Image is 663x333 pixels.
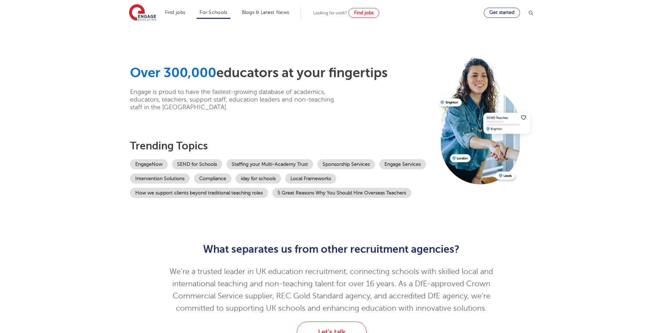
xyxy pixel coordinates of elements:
h2: What separates us from other recruitment agencies? [160,243,503,255]
h3: Trending topics [130,140,433,152]
p: We’re a trusted leader in UK education recruitment, connecting schools with skilled local and int... [160,266,503,314]
span: Find jobs [354,10,374,15]
img: Engage Education [129,4,156,22]
a: Engage Services [379,159,426,169]
a: Get started [484,8,520,18]
a: Find jobs [165,10,186,15]
a: How we support clients beyond traditional teaching roles [130,188,268,198]
a: iday for schools [236,173,281,184]
h1: educators at your fingertips [130,65,433,81]
a: Sponsorship Services [317,159,375,169]
a: EngageNow [130,159,168,169]
p: Engage is proud to have the fastest-growing database of academics, educators, teachers, support s... [130,88,345,111]
a: SEND for Schools [172,159,222,169]
a: Local Frameworks [285,173,336,184]
a: Blogs & Latest News [242,10,289,15]
a: Intervention Solutions [130,173,190,184]
a: 5 Great Reasons Why You Should Hire Overseas Teachers [272,188,411,198]
span: Over 300,000 [130,65,216,80]
a: Staffing your Multi-Academy Trust [226,159,313,169]
a: Compliance [194,173,231,184]
img: Recruitment hero image [437,54,536,184]
a: Find jobs [348,8,379,18]
a: For Schools [200,10,227,15]
span: Looking for work? [313,10,347,15]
